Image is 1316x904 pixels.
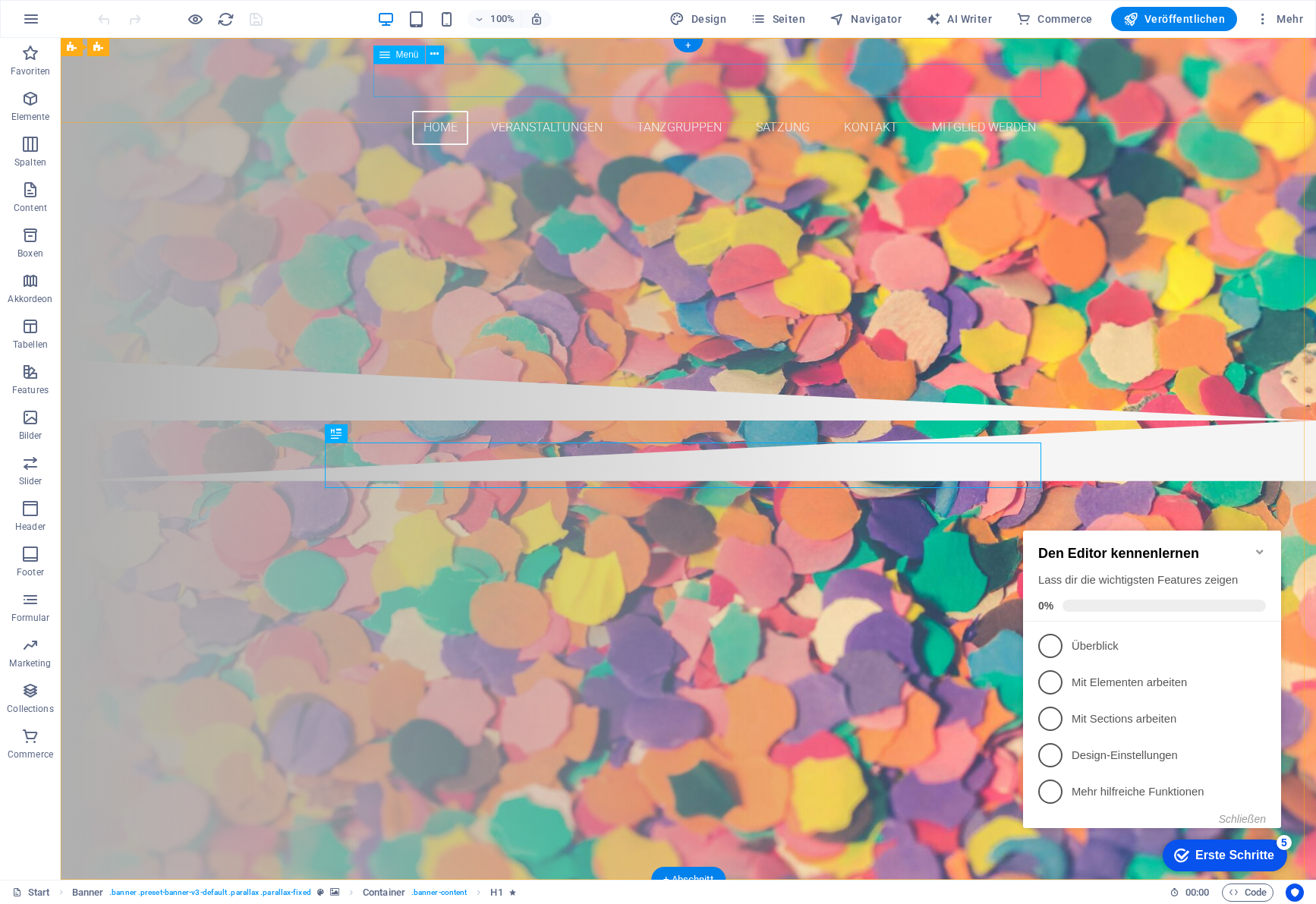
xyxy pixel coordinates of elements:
[663,7,732,31] button: Design
[237,37,249,49] div: Minimize checklist
[21,91,46,103] span: 0%
[1229,884,1267,902] span: Code
[178,340,257,354] div: Erste Schritte
[669,11,726,27] span: Design
[651,867,726,893] div: + Abschnitt
[202,304,249,317] button: Schließen
[17,566,44,578] p: Footer
[11,111,50,123] p: Elemente
[1249,7,1309,31] button: Mehr
[21,64,249,80] div: Lass dir die wichtigsten Features zeigen
[926,11,992,27] span: AI Writer
[6,228,264,265] li: Design-Einstellungen
[468,10,521,28] button: 100%
[260,326,275,342] div: 5
[317,888,324,896] i: Dieses Element ist ein anpassbares Preset
[55,239,237,255] p: Design-Einstellungen
[1255,11,1303,27] span: Mehr
[109,884,310,902] span: . banner .preset-banner-v3-default .parallax .parallax-fixed
[55,166,237,182] p: Mit Elementen arbeiten
[330,888,339,896] i: Element verfügt über einen Hintergrund
[509,888,516,896] i: Element enthält eine Animation
[1185,884,1209,902] span: 00 00
[55,276,237,291] p: Mehr hilfreiche Funktionen
[186,10,204,28] button: Klicke hier, um den Vorschau-Modus zu verlassen
[8,293,52,305] p: Akkordeon
[363,884,405,902] span: Klick zum Auswählen. Doppelklick zum Bearbeiten
[14,156,46,169] p: Spalten
[8,748,53,761] p: Commerce
[745,7,811,31] button: Seiten
[663,7,732,31] div: Design (Strg+Alt+Y)
[830,11,902,27] span: Navigator
[146,331,270,363] div: Erste Schritte 5 items remaining, 0% complete
[490,884,502,902] span: Klick zum Auswählen. Doppelklick zum Bearbeiten
[1286,884,1304,902] button: Usercentrics
[673,39,703,52] div: +
[217,11,235,28] i: Seite neu laden
[15,521,46,533] p: Header
[216,10,235,28] button: reload
[55,203,237,219] p: Mit Sections arbeiten
[21,37,249,53] h2: Den Editor kennenlernen
[7,703,53,715] p: Collections
[6,265,264,301] li: Mehr hilfreiche Funktionen
[490,10,515,28] h6: 100%
[6,119,264,156] li: Überblick
[11,65,50,77] p: Favoriten
[9,657,51,669] p: Marketing
[17,247,43,260] p: Boxen
[1016,11,1093,27] span: Commerce
[12,384,49,396] p: Features
[1196,887,1198,898] span: :
[6,192,264,228] li: Mit Sections arbeiten
[55,130,237,146] p: Überblick
[396,50,419,59] span: Menü
[12,884,50,902] a: Klick, um Auswahl aufzuheben. Doppelklick öffnet Seitenverwaltung
[1123,11,1225,27] span: Veröffentlichen
[13,339,48,351] p: Tabellen
[14,202,47,214] p: Content
[6,156,264,192] li: Mit Elementen arbeiten
[72,884,104,902] span: Klick zum Auswählen. Doppelklick zum Bearbeiten
[530,12,543,26] i: Bei Größenänderung Zoomstufe automatisch an das gewählte Gerät anpassen.
[1170,884,1210,902] h6: Session-Zeit
[751,11,805,27] span: Seiten
[920,7,998,31] button: AI Writer
[823,7,908,31] button: Navigator
[72,884,516,902] nav: breadcrumb
[1010,7,1099,31] button: Commerce
[1222,884,1273,902] button: Code
[19,475,43,487] p: Slider
[411,884,467,902] span: . banner-content
[19,430,43,442] p: Bilder
[11,612,50,624] p: Formular
[1111,7,1237,31] button: Veröffentlichen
